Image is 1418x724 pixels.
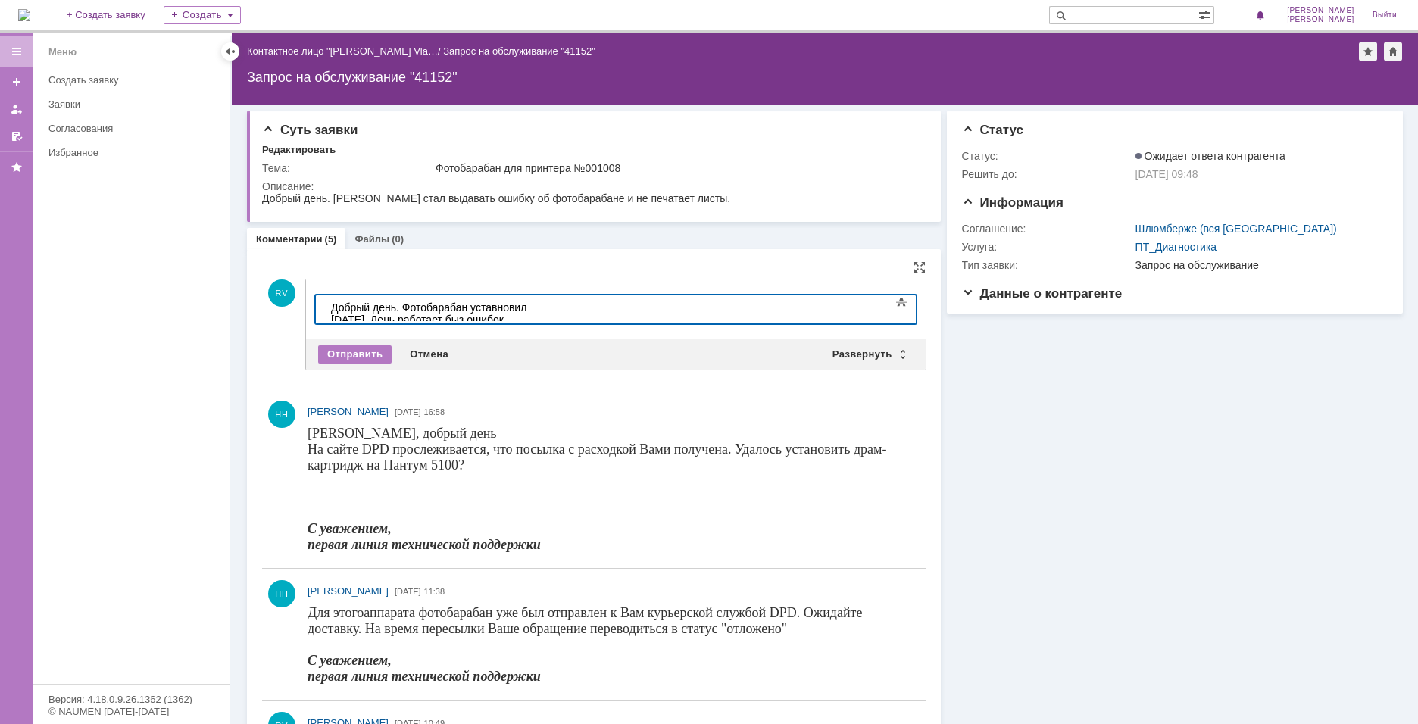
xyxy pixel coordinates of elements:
span: Показать панель инструментов [892,293,910,311]
span: 11:38 [424,587,445,596]
a: [PERSON_NAME] [308,584,389,599]
a: Согласования [42,117,227,140]
div: Тип заявки: [962,259,1132,271]
div: Соглашение: [962,223,1132,235]
div: Скрыть меню [221,42,239,61]
strong: [EMAIL_ADDRESS][DOMAIN_NAME] [43,88,277,103]
div: Версия: 4.18.0.9.26.1362 (1362) [48,694,215,704]
a: Создать заявку [42,68,227,92]
span: [PERSON_NAME] [308,585,389,597]
img: logo [18,9,30,21]
a: ПТ_Диагностика [1135,241,1217,253]
div: Тема: [262,162,433,174]
div: Меню [48,43,77,61]
a: Заявки [42,92,227,116]
div: Сделать домашней страницей [1384,42,1402,61]
a: Контактное лицо "[PERSON_NAME] Vla… [247,45,438,57]
div: Согласования [48,123,221,134]
span: Расширенный поиск [1198,7,1213,21]
span: [PERSON_NAME] [1287,6,1354,15]
div: Услуга: [962,241,1132,253]
span: Статус [962,123,1023,137]
a: Комментарии [256,233,323,245]
img: download [201,14,601,545]
a: Создать заявку [5,70,29,94]
div: Статус: [962,150,1132,162]
div: Описание: [262,180,922,192]
div: Добавить в избранное [1359,42,1377,61]
span: Информация [962,195,1063,210]
div: Редактировать [262,144,336,156]
div: Избранное [48,147,205,158]
a: [PERSON_NAME] [308,404,389,420]
div: На всю страницу [914,261,926,273]
span: [PERSON_NAME] [1287,15,1354,24]
span: [DATE] 09:48 [1135,168,1198,180]
a: Мои согласования [5,124,29,148]
div: Создать [164,6,241,24]
div: Добрый день. Фотобарабан уставновил [DATE]. День работает быз ошибок. [6,6,221,30]
span: [PERSON_NAME] [308,406,389,417]
a: Файлы [354,233,389,245]
div: Фотобарабан для принтера №001008 [436,162,919,174]
div: Решить до: [962,168,1132,180]
span: Ожидает ответа контрагента [1135,150,1285,162]
div: © NAUMEN [DATE]-[DATE] [48,707,215,716]
a: Мои заявки [5,97,29,121]
div: Запрос на обслуживание "41152" [247,70,1403,85]
span: Суть заявки [262,123,358,137]
a: Шлюмберже (вся [GEOGRAPHIC_DATA]) [1135,223,1337,235]
div: Заявки [48,98,221,110]
span: [DATE] [395,587,421,596]
div: Создать заявку [48,74,221,86]
a: [EMAIL_ADDRESS][DOMAIN_NAME] [43,90,277,102]
span: Данные о контрагенте [962,286,1123,301]
span: RV [268,279,295,307]
a: Перейти на домашнюю страницу [18,9,30,21]
div: Запрос на обслуживание [1135,259,1381,271]
div: Запрос на обслуживание "41152" [443,45,595,57]
div: (0) [392,233,404,245]
div: / [247,45,443,57]
span: 16:58 [424,407,445,417]
span: [DATE] [395,407,421,417]
div: (5) [325,233,337,245]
